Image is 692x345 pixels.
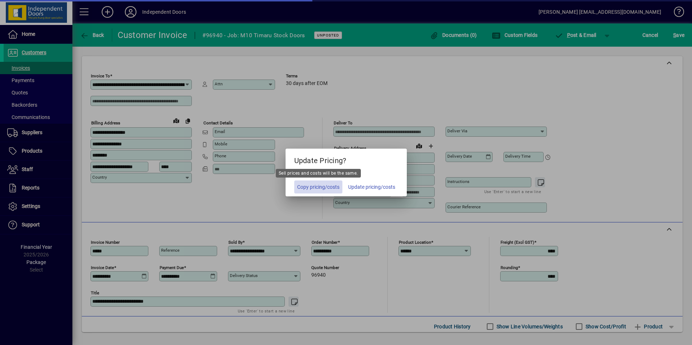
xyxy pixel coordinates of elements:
span: Copy pricing/costs [297,183,339,191]
button: Copy pricing/costs [294,180,342,193]
h5: Update Pricing? [286,149,407,170]
span: Update pricing/costs [348,183,395,191]
button: Update pricing/costs [345,180,398,193]
div: Sell prices and costs will be the same. [276,169,361,178]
